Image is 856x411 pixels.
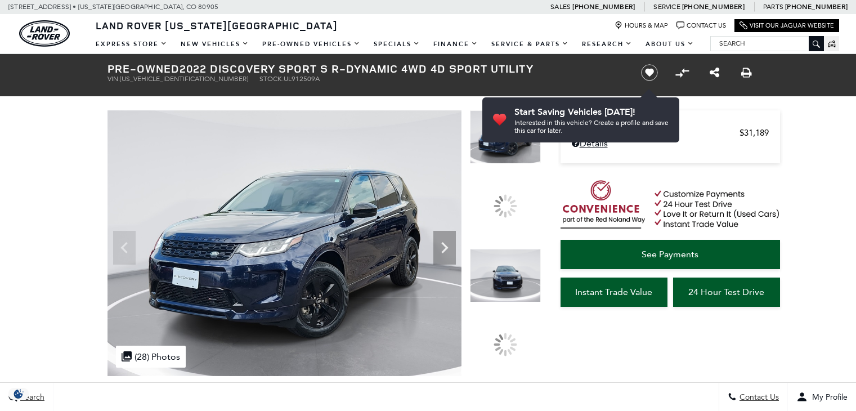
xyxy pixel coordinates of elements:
[8,3,218,11] a: [STREET_ADDRESS] • [US_STATE][GEOGRAPHIC_DATA], CO 80905
[116,346,186,368] div: (28) Photos
[107,75,120,83] span: VIN:
[639,34,701,54] a: About Us
[682,2,745,11] a: [PHONE_NUMBER]
[89,34,174,54] a: EXPRESS STORE
[427,34,485,54] a: Finance
[711,37,823,50] input: Search
[485,34,575,54] a: Service & Parts
[470,249,541,302] img: Used 2022 Portofino Blue Metallic Land Rover S R-Dynamic image 3
[763,3,783,11] span: Parts
[572,2,635,11] a: [PHONE_NUMBER]
[741,66,752,79] a: Print this Pre-Owned 2022 Discovery Sport S R-Dynamic 4WD 4D Sport Utility
[19,20,70,47] img: Land Rover
[107,61,180,76] strong: Pre-Owned
[572,128,740,138] span: Retailer Selling Price
[572,138,769,149] a: Details
[19,20,70,47] a: land-rover
[107,62,622,75] h1: 2022 Discovery Sport S R-Dynamic 4WD 4D Sport Utility
[615,21,668,30] a: Hours & Map
[561,240,780,269] a: See Payments
[572,128,769,138] a: Retailer Selling Price $31,189
[174,34,256,54] a: New Vehicles
[737,392,779,402] span: Contact Us
[470,110,541,164] img: Used 2022 Portofino Blue Metallic Land Rover S R-Dynamic image 1
[673,278,780,307] a: 24 Hour Test Drive
[367,34,427,54] a: Specials
[575,287,652,297] span: Instant Trade Value
[674,64,691,81] button: Compare vehicle
[433,231,456,265] div: Next
[676,21,726,30] a: Contact Us
[256,34,367,54] a: Pre-Owned Vehicles
[107,110,461,376] img: Used 2022 Portofino Blue Metallic Land Rover S R-Dynamic image 1
[120,75,248,83] span: [US_VEHICLE_IDENTIFICATION_NUMBER]
[637,64,662,82] button: Save vehicle
[561,278,667,307] a: Instant Trade Value
[653,3,680,11] span: Service
[550,3,571,11] span: Sales
[575,34,639,54] a: Research
[89,19,344,32] a: Land Rover [US_STATE][GEOGRAPHIC_DATA]
[710,66,719,79] a: Share this Pre-Owned 2022 Discovery Sport S R-Dynamic 4WD 4D Sport Utility
[284,75,320,83] span: UL912509A
[642,249,698,260] span: See Payments
[740,128,769,138] span: $31,189
[808,392,848,402] span: My Profile
[788,383,856,411] button: Open user profile menu
[6,388,32,400] img: Opt-Out Icon
[259,75,284,83] span: Stock:
[6,388,32,400] section: Click to Open Cookie Consent Modal
[96,19,338,32] span: Land Rover [US_STATE][GEOGRAPHIC_DATA]
[89,34,701,54] nav: Main Navigation
[688,287,764,297] span: 24 Hour Test Drive
[785,2,848,11] a: [PHONE_NUMBER]
[740,21,834,30] a: Visit Our Jaguar Website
